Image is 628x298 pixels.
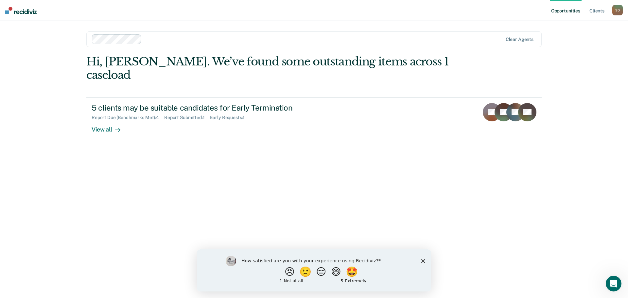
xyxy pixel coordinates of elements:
[92,115,164,120] div: Report Due (Benchmarks Met) : 4
[612,5,623,15] button: SD
[210,115,250,120] div: Early Requests : 1
[5,7,37,14] img: Recidiviz
[86,55,451,82] div: Hi, [PERSON_NAME]. We’ve found some outstanding items across 1 caseload
[92,103,321,113] div: 5 clients may be suitable candidates for Early Termination
[164,115,210,120] div: Report Submitted : 1
[612,5,623,15] div: S D
[197,249,431,291] iframe: Survey by Kim from Recidiviz
[86,97,542,149] a: 5 clients may be suitable candidates for Early TerminationReport Due (Benchmarks Met):4Report Sub...
[606,276,621,291] iframe: Intercom live chat
[506,37,533,42] div: Clear agents
[92,120,128,133] div: View all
